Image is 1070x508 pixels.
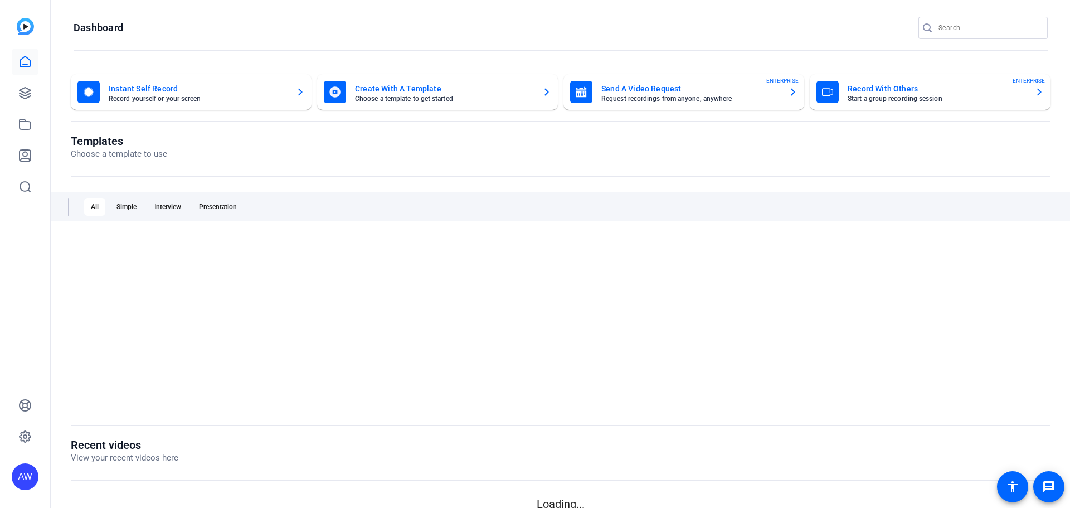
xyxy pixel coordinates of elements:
[71,74,312,110] button: Instant Self RecordRecord yourself or your screen
[12,463,38,490] div: AW
[192,198,244,216] div: Presentation
[110,198,143,216] div: Simple
[317,74,558,110] button: Create With A TemplateChoose a template to get started
[810,74,1050,110] button: Record With OthersStart a group recording sessionENTERPRISE
[355,95,533,102] mat-card-subtitle: Choose a template to get started
[848,95,1026,102] mat-card-subtitle: Start a group recording session
[109,82,287,95] mat-card-title: Instant Self Record
[1013,76,1045,85] span: ENTERPRISE
[17,18,34,35] img: blue-gradient.svg
[84,198,105,216] div: All
[1042,480,1056,494] mat-icon: message
[848,82,1026,95] mat-card-title: Record With Others
[601,82,780,95] mat-card-title: Send A Video Request
[71,438,178,452] h1: Recent videos
[109,95,287,102] mat-card-subtitle: Record yourself or your screen
[71,134,167,148] h1: Templates
[766,76,799,85] span: ENTERPRISE
[355,82,533,95] mat-card-title: Create With A Template
[563,74,804,110] button: Send A Video RequestRequest recordings from anyone, anywhereENTERPRISE
[148,198,188,216] div: Interview
[601,95,780,102] mat-card-subtitle: Request recordings from anyone, anywhere
[71,452,178,465] p: View your recent videos here
[74,21,123,35] h1: Dashboard
[1006,480,1019,494] mat-icon: accessibility
[71,148,167,161] p: Choose a template to use
[938,21,1039,35] input: Search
